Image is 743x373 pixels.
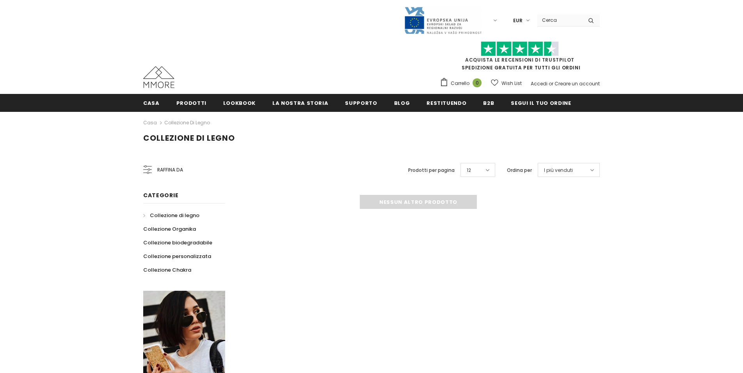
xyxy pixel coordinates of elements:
label: Ordina per [507,166,532,174]
span: Restituendo [427,99,466,107]
span: Prodotti [176,99,206,107]
span: I più venduti [544,166,573,174]
a: Prodotti [176,94,206,111]
a: Collezione di legno [143,209,199,222]
span: Lookbook [223,99,256,107]
a: Collezione Organika [143,222,196,236]
a: Collezione Chakra [143,263,191,277]
span: EUR [513,17,523,25]
span: Wish List [501,80,522,87]
a: Carrello 0 [440,78,485,89]
span: La nostra storia [272,99,328,107]
img: Casi MMORE [143,66,174,88]
img: Fidati di Pilot Stars [481,41,559,57]
a: Collezione personalizzata [143,249,211,263]
span: Blog [394,99,410,107]
span: Collezione Chakra [143,266,191,274]
a: Javni Razpis [404,17,482,23]
a: Collezione di legno [164,119,210,126]
a: Casa [143,118,157,127]
a: Creare un account [555,80,600,87]
a: La nostra storia [272,94,328,111]
span: Raffina da [157,166,183,174]
a: Collezione biodegradabile [143,236,212,249]
span: Collezione Organika [143,225,196,233]
a: supporto [345,94,377,111]
span: 12 [467,166,471,174]
a: Acquista le recensioni di TrustPilot [465,57,574,63]
span: Categorie [143,191,178,199]
span: Collezione biodegradabile [143,239,212,246]
span: supporto [345,99,377,107]
a: Segui il tuo ordine [511,94,571,111]
img: Javni Razpis [404,6,482,35]
a: B2B [483,94,494,111]
a: Blog [394,94,410,111]
a: Accedi [531,80,547,87]
span: Collezione personalizzata [143,253,211,260]
a: Restituendo [427,94,466,111]
input: Search Site [537,14,582,26]
a: Casa [143,94,160,111]
span: Casa [143,99,160,107]
span: or [549,80,553,87]
span: B2B [483,99,494,107]
span: Collezione di legno [150,212,199,219]
a: Lookbook [223,94,256,111]
a: Wish List [491,76,522,90]
span: Collezione di legno [143,133,235,143]
span: SPEDIZIONE GRATUITA PER TUTTI GLI ORDINI [440,45,600,71]
span: Carrello [451,80,469,87]
span: Segui il tuo ordine [511,99,571,107]
label: Prodotti per pagina [408,166,455,174]
span: 0 [473,78,482,87]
